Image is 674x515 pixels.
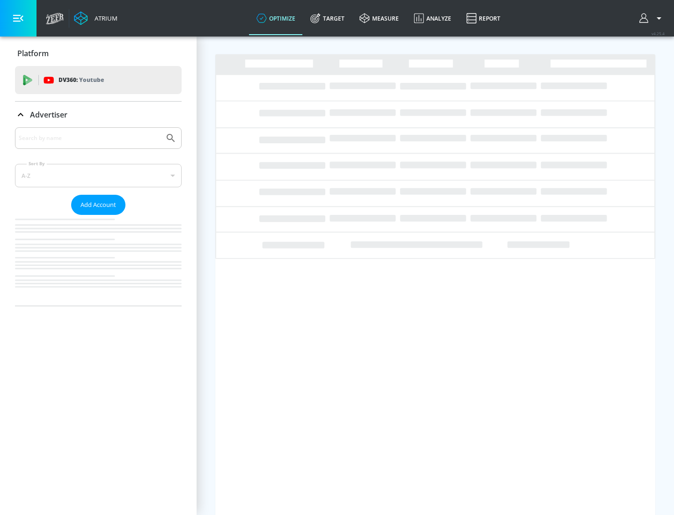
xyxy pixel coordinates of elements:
p: DV360: [59,75,104,85]
div: Advertiser [15,102,182,128]
a: Analyze [406,1,459,35]
a: Target [303,1,352,35]
label: Sort By [27,161,47,167]
a: measure [352,1,406,35]
div: Advertiser [15,127,182,306]
a: optimize [249,1,303,35]
div: A-Z [15,164,182,187]
div: Platform [15,40,182,66]
a: Atrium [74,11,117,25]
button: Add Account [71,195,125,215]
p: Youtube [79,75,104,85]
div: Atrium [91,14,117,22]
span: Add Account [81,199,116,210]
p: Advertiser [30,110,67,120]
span: v 4.25.4 [652,31,665,36]
input: Search by name [19,132,161,144]
a: Report [459,1,508,35]
nav: list of Advertiser [15,215,182,306]
p: Platform [17,48,49,59]
div: DV360: Youtube [15,66,182,94]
